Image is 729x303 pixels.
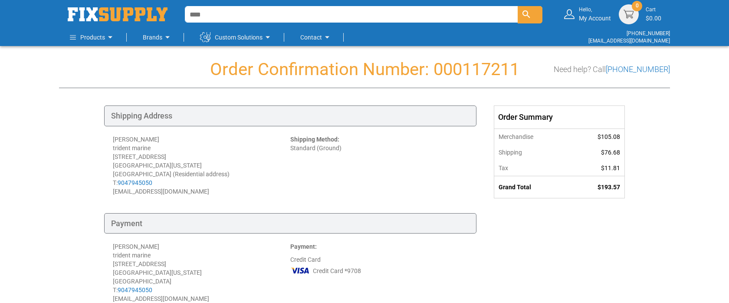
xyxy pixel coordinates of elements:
[118,179,152,186] a: 9047945050
[606,65,670,74] a: [PHONE_NUMBER]
[494,106,624,128] div: Order Summary
[68,7,167,21] img: Fix Industrial Supply
[494,145,570,160] th: Shipping
[646,6,661,13] small: Cart
[598,133,620,140] span: $105.08
[113,242,290,303] div: [PERSON_NAME] trident marine [STREET_ADDRESS] [GEOGRAPHIC_DATA][US_STATE] [GEOGRAPHIC_DATA] T: [E...
[104,105,476,126] div: Shipping Address
[636,2,639,10] span: 0
[627,30,670,36] a: [PHONE_NUMBER]
[290,264,310,277] img: VI
[601,149,620,156] span: $76.68
[290,135,468,196] div: Standard (Ground)
[143,29,173,46] a: Brands
[200,29,273,46] a: Custom Solutions
[70,29,115,46] a: Products
[313,267,361,275] span: Credit Card *9708
[494,160,570,176] th: Tax
[579,6,611,22] div: My Account
[59,60,670,79] h1: Order Confirmation Number: 000117211
[499,184,531,191] strong: Grand Total
[290,136,339,143] strong: Shipping Method:
[494,128,570,145] th: Merchandise
[554,65,670,74] h3: Need help? Call
[113,135,290,196] div: [PERSON_NAME] trident marine [STREET_ADDRESS] [GEOGRAPHIC_DATA][US_STATE] [GEOGRAPHIC_DATA] (Resi...
[646,15,661,22] span: $0.00
[579,6,611,13] small: Hello,
[601,165,620,171] span: $11.81
[290,242,468,303] div: Credit Card
[104,213,476,234] div: Payment
[598,184,620,191] span: $193.57
[68,7,167,21] a: store logo
[300,29,332,46] a: Contact
[118,287,152,293] a: 9047945050
[290,243,317,250] strong: Payment:
[588,38,670,44] a: [EMAIL_ADDRESS][DOMAIN_NAME]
